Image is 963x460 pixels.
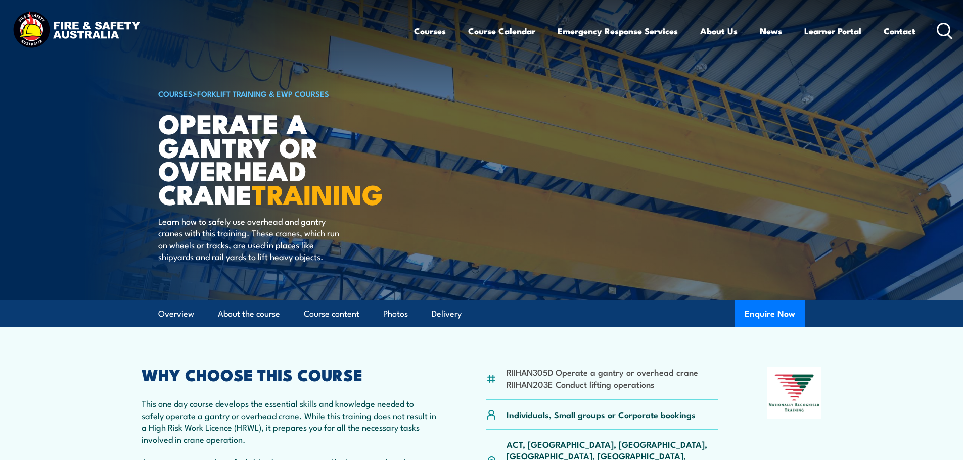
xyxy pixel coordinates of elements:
[884,18,915,44] a: Contact
[158,88,193,99] a: COURSES
[158,111,408,206] h1: Operate a Gantry or Overhead Crane
[507,366,698,378] li: RIIHAN305D Operate a gantry or overhead crane
[158,87,408,99] h6: >
[142,367,437,381] h2: WHY CHOOSE THIS COURSE
[507,378,698,390] li: RIIHAN203E Conduct lifting operations
[142,397,437,445] p: This one day course develops the essential skills and knowledge needed to safely operate a gantry...
[700,18,738,44] a: About Us
[804,18,861,44] a: Learner Portal
[304,300,359,327] a: Course content
[218,300,280,327] a: About the course
[507,408,696,420] p: Individuals, Small groups or Corporate bookings
[468,18,535,44] a: Course Calendar
[252,172,383,214] strong: TRAINING
[414,18,446,44] a: Courses
[432,300,462,327] a: Delivery
[767,367,822,419] img: Nationally Recognised Training logo.
[760,18,782,44] a: News
[558,18,678,44] a: Emergency Response Services
[735,300,805,327] button: Enquire Now
[158,300,194,327] a: Overview
[383,300,408,327] a: Photos
[197,88,329,99] a: Forklift Training & EWP Courses
[158,215,343,263] p: Learn how to safely use overhead and gantry cranes with this training. These cranes, which run on...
